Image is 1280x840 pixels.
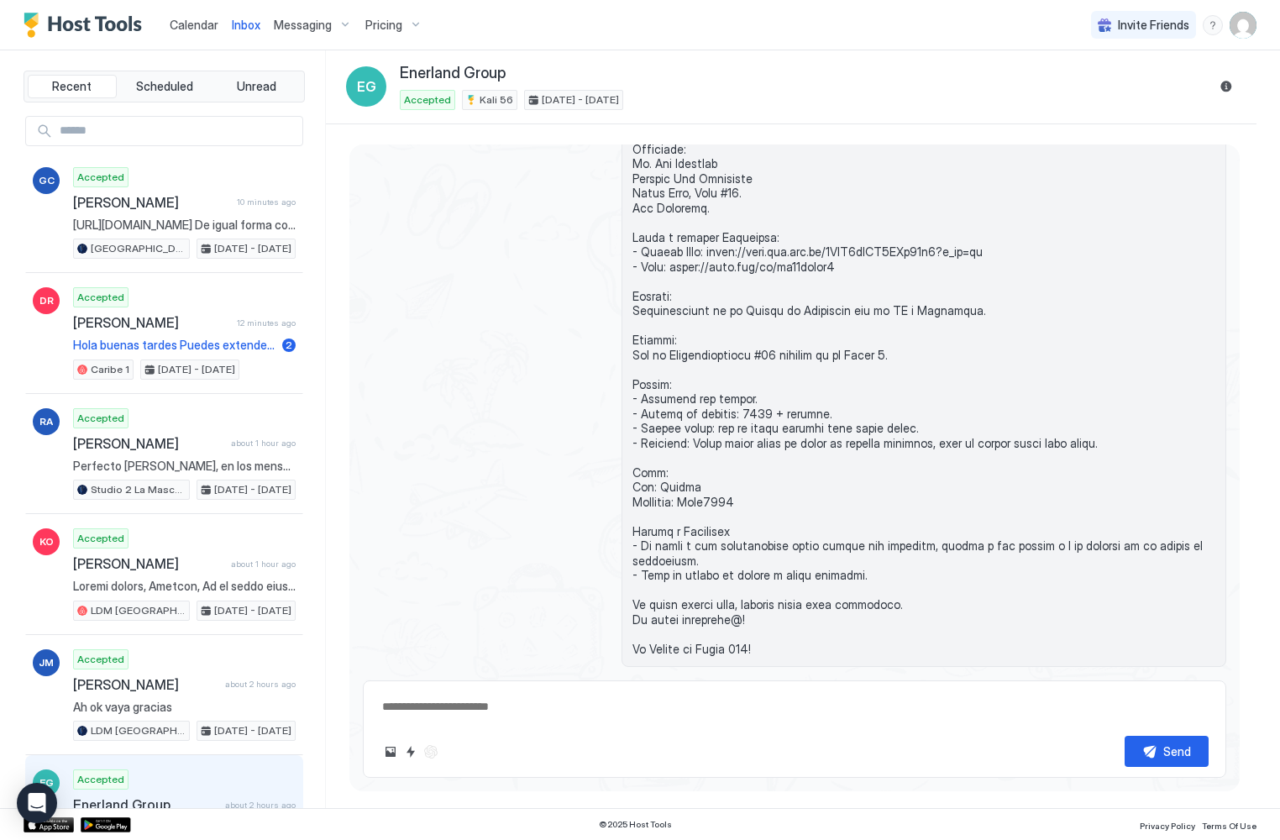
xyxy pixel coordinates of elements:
span: EG [39,775,54,790]
span: Enerland Group [400,64,506,83]
span: LDM [GEOGRAPHIC_DATA] [91,723,186,738]
span: KO [39,534,54,549]
a: Terms Of Use [1202,816,1256,833]
span: Scheduled [136,79,193,94]
button: Send [1125,736,1209,767]
button: Recent [28,75,117,98]
span: Privacy Policy [1140,821,1195,831]
span: [PERSON_NAME] [73,194,230,211]
button: Reservation information [1216,76,1236,97]
span: Studio 2 La Mascota [91,482,186,497]
span: Caribe 1 [91,362,129,377]
span: 10 minutes ago [237,197,296,207]
button: Scheduled [120,75,209,98]
span: Perfecto [PERSON_NAME], en los mensajes anteriores están las indicaciones para entrar, cualquier ... [73,459,296,474]
span: about 2 hours ago [225,800,296,811]
span: [DATE] - [DATE] [214,723,291,738]
button: Quick reply [401,742,421,762]
a: Calendar [170,16,218,34]
div: Open Intercom Messenger [17,783,57,823]
span: EG [357,76,376,97]
span: [DATE] - [DATE] [214,241,291,256]
span: Loremi dolors Ametcons, Adipisci elitseddoei temporin utla et dolorem. Aliquae: Admin ve Quisnos:... [632,9,1215,656]
span: [PERSON_NAME] [73,676,218,693]
span: Accepted [77,290,124,305]
span: Pricing [365,18,402,33]
span: [URL][DOMAIN_NAME] De igual forma comparto link de ----------- [73,218,296,233]
div: menu [1203,15,1223,35]
span: JM [39,655,54,670]
a: Privacy Policy [1140,816,1195,833]
a: Inbox [232,16,260,34]
span: Unread [237,79,276,94]
span: Accepted [404,92,451,108]
span: Accepted [77,170,124,185]
span: [DATE] - [DATE] [158,362,235,377]
span: 2 [286,339,292,351]
span: © 2025 Host Tools [599,819,672,830]
span: [PERSON_NAME] [73,435,224,452]
span: RA [39,414,53,429]
span: Accepted [77,772,124,787]
span: LDM [GEOGRAPHIC_DATA] [91,603,186,618]
a: App Store [24,817,74,832]
input: Input Field [53,117,302,145]
span: about 1 hour ago [231,559,296,570]
div: Send [1163,743,1191,760]
span: about 2 hours ago [225,679,296,690]
span: [GEOGRAPHIC_DATA][PERSON_NAME] A/C Wifi - New [91,241,186,256]
span: Accepted [77,531,124,546]
span: Invite Friends [1118,18,1189,33]
span: about 1 hour ago [231,438,296,449]
div: User profile [1230,12,1256,39]
span: Accepted [77,411,124,426]
span: GC [39,173,55,188]
button: Unread [212,75,301,98]
div: tab-group [24,71,305,102]
span: Accepted [77,652,124,667]
button: Upload image [380,742,401,762]
span: Hola buenas tardes Puedes extender tu estadía, la app aplica descuentos automáticos por estadías ... [73,338,275,353]
span: Inbox [232,18,260,32]
span: Calendar [170,18,218,32]
span: Recent [52,79,92,94]
span: [DATE] - [DATE] [214,482,291,497]
span: Enerland Group [73,796,218,813]
span: Terms Of Use [1202,821,1256,831]
a: Host Tools Logo [24,13,150,38]
span: [PERSON_NAME] [73,314,230,331]
span: DR [39,293,54,308]
span: 12 minutes ago [237,318,296,328]
span: [DATE] - [DATE] [542,92,619,108]
span: Kali 56 [480,92,513,108]
a: Google Play Store [81,817,131,832]
span: Ah ok vaya gracias [73,700,296,715]
span: [PERSON_NAME] [73,555,224,572]
span: Loremi dolors, Ametcon, Ad el seddo eiusm te incididunt. U laboreetdolo, ma aliquaenimadmi veni q... [73,579,296,594]
span: [DATE] - [DATE] [214,603,291,618]
span: Messaging [274,18,332,33]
